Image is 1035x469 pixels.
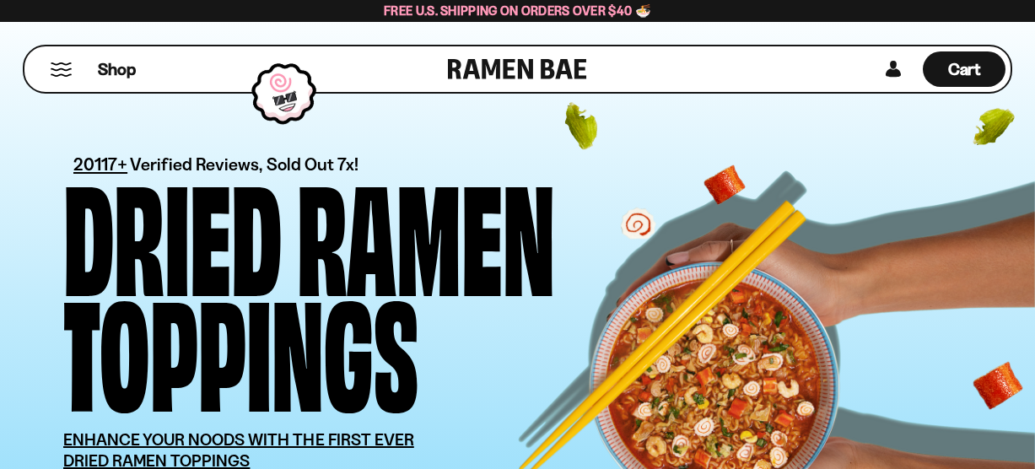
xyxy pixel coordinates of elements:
span: Free U.S. Shipping on Orders over $40 🍜 [384,3,651,19]
div: Dried [63,173,282,288]
div: Toppings [63,288,418,404]
button: Mobile Menu Trigger [50,62,73,77]
span: Shop [98,58,136,81]
div: Ramen [297,173,555,288]
div: Cart [923,46,1005,92]
span: Cart [948,59,981,79]
a: Shop [98,51,136,87]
